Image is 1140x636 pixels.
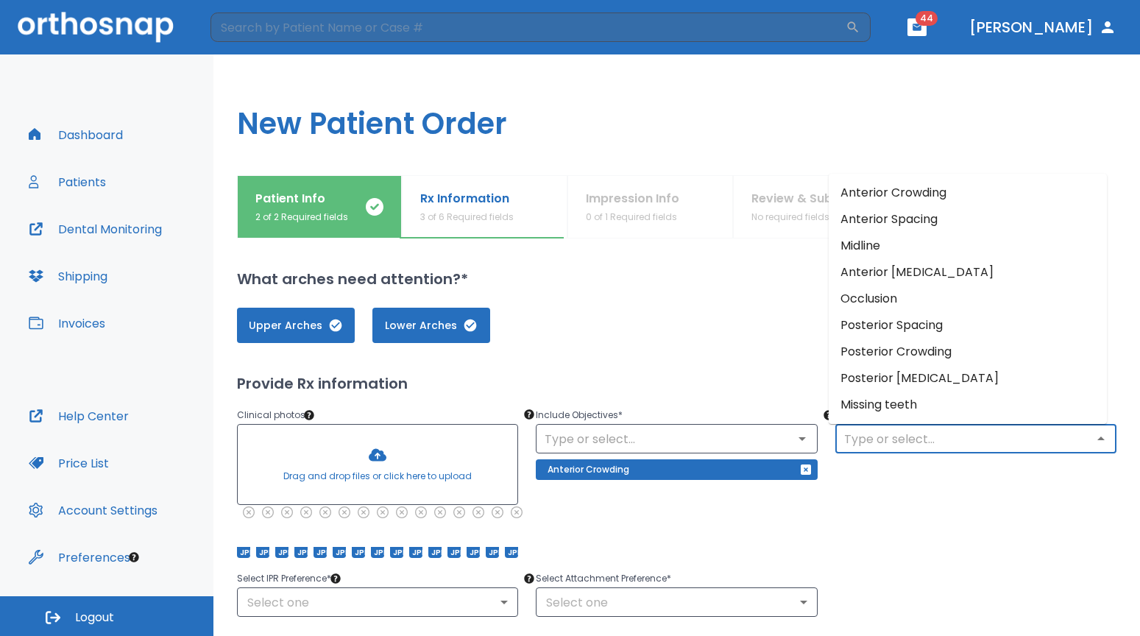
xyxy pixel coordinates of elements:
li: Occlusion [829,286,1107,312]
span: 44 [916,11,938,26]
button: Account Settings [20,492,166,528]
p: Rx Information [420,190,514,208]
span: JPEG [371,547,384,558]
div: Tooltip anchor [329,572,342,585]
h1: New Patient Order [213,54,1140,175]
p: 3 of 6 Required fields [420,211,514,224]
button: Upper Arches [237,308,355,343]
input: Search by Patient Name or Case # [210,13,846,42]
button: [PERSON_NAME] [963,14,1122,40]
button: Shipping [20,258,116,294]
span: JPEG [447,547,461,558]
p: Clinical photos * [237,406,518,424]
li: Anterior Spacing [829,206,1107,233]
div: Select one [536,587,817,617]
span: JPEG [256,547,269,558]
span: JPEG [486,547,499,558]
button: Patients [20,164,115,199]
span: JPEG [333,547,346,558]
div: Tooltip anchor [127,551,141,564]
h2: Provide Rx information [237,372,1116,395]
li: Anterior [MEDICAL_DATA] [829,259,1107,286]
span: JPEG [409,547,422,558]
button: Price List [20,445,118,481]
span: JPEG [467,547,480,558]
span: JPEG [275,547,288,558]
p: Patient Info [255,190,348,208]
li: Missing teeth [829,392,1107,418]
p: Select IPR Preference * [237,570,518,587]
li: Anterior Crowding [829,180,1107,206]
li: Posterior [MEDICAL_DATA] [829,365,1107,392]
button: Help Center [20,398,138,434]
li: Posterior Spacing [829,312,1107,339]
input: Type or select... [840,428,1112,449]
h2: What arches need attention?* [237,268,1116,290]
span: JPEG [505,547,518,558]
span: Logout [75,609,114,626]
p: Anterior Crowding [548,461,629,478]
input: Type or select... [540,428,812,449]
p: Select Attachment Preference * [536,570,817,587]
button: Open [792,428,812,449]
div: Select one [237,587,518,617]
p: 2 of 2 Required fields [255,211,348,224]
div: Tooltip anchor [523,572,536,585]
span: JPEG [352,547,365,558]
button: Close [1091,428,1111,449]
span: Lower Arches [387,318,475,333]
span: JPEG [390,547,403,558]
div: Tooltip anchor [822,409,835,422]
img: Orthosnap [18,12,174,42]
div: Tooltip anchor [302,409,316,422]
button: Preferences [20,540,139,575]
div: Tooltip anchor [523,408,536,421]
p: Include Objectives * [536,406,817,424]
button: Lower Arches [372,308,490,343]
span: Upper Arches [252,318,340,333]
button: Dashboard [20,117,132,152]
span: JPEG [294,547,308,558]
li: Midline [829,233,1107,259]
button: Invoices [20,305,114,341]
li: Posterior Crowding [829,339,1107,365]
span: JPEG [237,547,250,558]
button: Dental Monitoring [20,211,171,247]
span: JPEG [428,547,442,558]
span: JPEG [314,547,327,558]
